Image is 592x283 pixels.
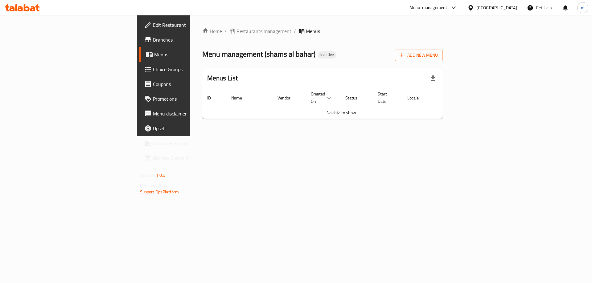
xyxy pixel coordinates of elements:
[139,106,236,121] a: Menu disclaimer
[153,110,231,117] span: Menu disclaimer
[434,88,480,107] th: Actions
[378,90,395,105] span: Start Date
[154,51,231,58] span: Menus
[153,125,231,132] span: Upsell
[153,139,231,147] span: Coverage Report
[139,121,236,136] a: Upsell
[139,77,236,91] a: Coupons
[306,27,320,35] span: Menus
[277,94,298,102] span: Vendor
[153,154,231,162] span: Grocery Checklist
[202,47,315,61] span: Menu management ( shams al bahar )
[140,182,168,190] span: Get support on:
[139,32,236,47] a: Branches
[140,188,179,196] a: Support.OpsPlatform
[425,71,440,86] div: Export file
[476,4,517,11] div: [GEOGRAPHIC_DATA]
[153,80,231,88] span: Coupons
[207,74,238,83] h2: Menus List
[139,91,236,106] a: Promotions
[139,151,236,165] a: Grocery Checklist
[139,18,236,32] a: Edit Restaurant
[153,95,231,103] span: Promotions
[236,27,291,35] span: Restaurants management
[229,27,291,35] a: Restaurants management
[139,136,236,151] a: Coverage Report
[294,27,296,35] li: /
[400,51,438,59] span: Add New Menu
[139,62,236,77] a: Choice Groups
[153,21,231,29] span: Edit Restaurant
[156,171,166,179] span: 1.0.0
[318,51,336,59] div: Inactive
[202,27,443,35] nav: breadcrumb
[409,4,447,11] div: Menu-management
[140,171,155,179] span: Version:
[407,94,427,102] span: Locale
[345,94,365,102] span: Status
[311,90,333,105] span: Created On
[153,66,231,73] span: Choice Groups
[231,94,250,102] span: Name
[318,52,336,57] span: Inactive
[207,94,219,102] span: ID
[139,47,236,62] a: Menus
[395,50,443,61] button: Add New Menu
[327,109,356,117] span: No data to show
[153,36,231,43] span: Branches
[581,4,585,11] span: m
[202,88,480,119] table: enhanced table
